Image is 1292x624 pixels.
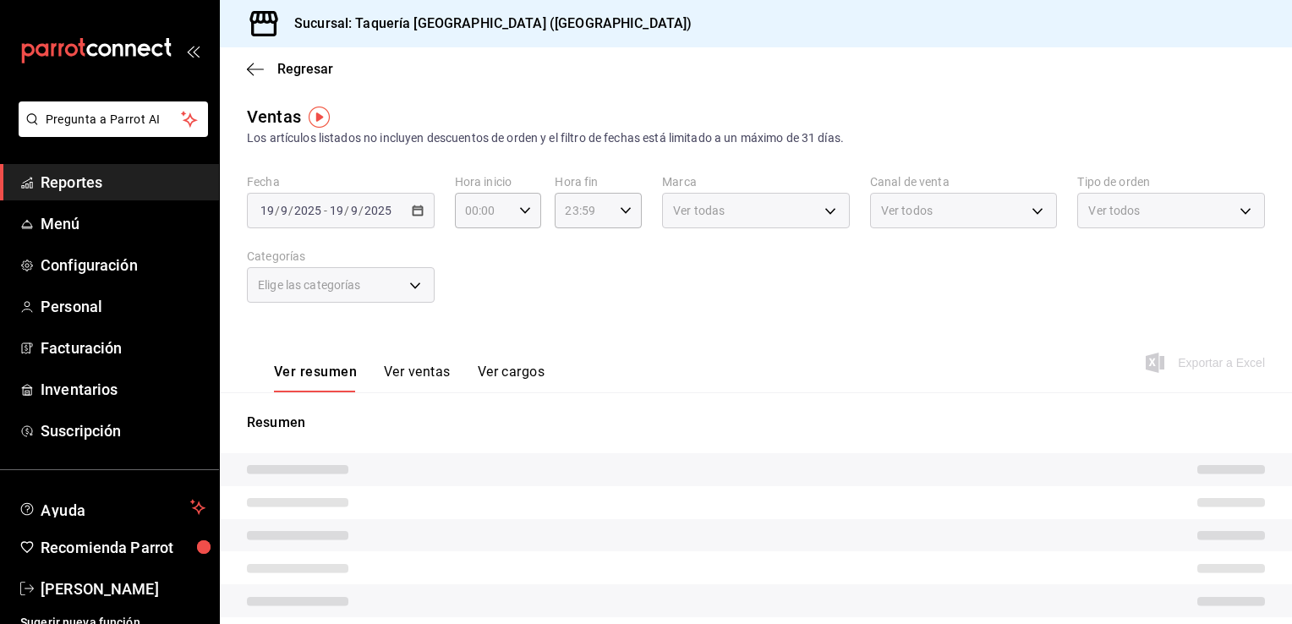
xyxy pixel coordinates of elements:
[324,204,327,217] span: -
[247,129,1265,147] div: Los artículos listados no incluyen descuentos de orden y el filtro de fechas está limitado a un m...
[46,111,182,129] span: Pregunta a Parrot AI
[277,61,333,77] span: Regresar
[41,378,205,401] span: Inventarios
[41,419,205,442] span: Suscripción
[455,176,542,188] label: Hora inicio
[281,14,692,34] h3: Sucursal: Taquería [GEOGRAPHIC_DATA] ([GEOGRAPHIC_DATA])
[555,176,642,188] label: Hora fin
[274,364,545,392] div: navigation tabs
[275,204,280,217] span: /
[673,202,725,219] span: Ver todas
[288,204,293,217] span: /
[19,101,208,137] button: Pregunta a Parrot AI
[280,204,288,217] input: --
[384,364,451,392] button: Ver ventas
[260,204,275,217] input: --
[344,204,349,217] span: /
[881,202,933,219] span: Ver todos
[41,497,183,517] span: Ayuda
[1077,176,1265,188] label: Tipo de orden
[41,337,205,359] span: Facturación
[41,536,205,559] span: Recomienda Parrot
[364,204,392,217] input: ----
[274,364,357,392] button: Ver resumen
[258,276,361,293] span: Elige las categorías
[329,204,344,217] input: --
[309,107,330,128] img: Tooltip marker
[41,171,205,194] span: Reportes
[186,44,200,57] button: open_drawer_menu
[247,104,301,129] div: Ventas
[41,212,205,235] span: Menú
[870,176,1058,188] label: Canal de venta
[41,295,205,318] span: Personal
[41,577,205,600] span: [PERSON_NAME]
[247,250,435,262] label: Categorías
[1088,202,1140,219] span: Ver todos
[12,123,208,140] a: Pregunta a Parrot AI
[359,204,364,217] span: /
[247,61,333,77] button: Regresar
[350,204,359,217] input: --
[293,204,322,217] input: ----
[247,176,435,188] label: Fecha
[247,413,1265,433] p: Resumen
[478,364,545,392] button: Ver cargos
[662,176,850,188] label: Marca
[41,254,205,276] span: Configuración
